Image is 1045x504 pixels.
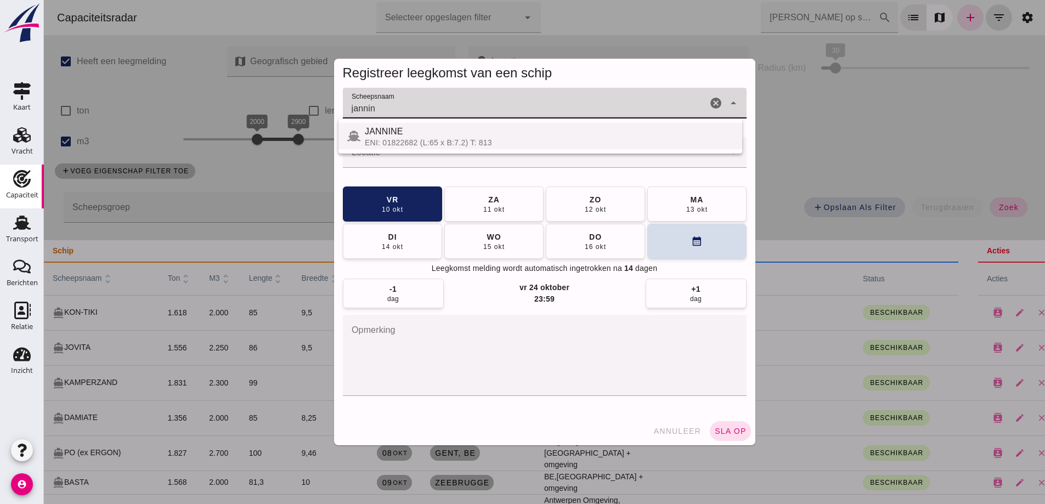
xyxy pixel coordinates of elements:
div: +1 [647,284,656,295]
button: vr10 okt [299,186,398,222]
button: za11 okt [400,186,500,222]
span: JANNINE [321,127,359,136]
i: Sluit [683,97,696,110]
span: 14 [580,263,589,274]
span: sla op [670,427,703,435]
div: Inzicht [11,367,33,374]
div: vr 24 oktober [476,282,526,293]
button: do16 okt [502,224,601,259]
div: Vracht [12,148,33,155]
span: dagen [591,263,613,274]
div: dag [646,295,658,303]
i: Wis Scheepsnaam [665,97,679,110]
div: 10 okt [337,205,359,214]
div: 15 okt [439,242,461,251]
span: annuleer [609,427,657,435]
div: 23:59 [490,293,511,304]
div: vr [342,194,355,205]
div: Kaart [13,104,31,111]
div: -1 [346,284,353,295]
button: annuleer [605,421,662,441]
button: di14 okt [299,224,398,259]
div: wo [442,231,457,242]
div: di [343,231,353,242]
div: dag [343,295,355,303]
div: 11 okt [439,205,461,214]
button: wo15 okt [400,224,500,259]
button: sla op [666,421,707,441]
div: ma [646,194,660,205]
div: do [545,231,558,242]
i: account_circle [11,473,33,495]
span: Registreer leegkomst van een schip [299,65,509,80]
div: 16 okt [540,242,562,251]
div: 13 okt [642,205,664,214]
div: Berichten [7,279,38,286]
div: ENI: 01822682 (L:65 x B:7.2) T: 813 [321,138,690,147]
img: logo-small.a267ee39.svg [2,3,42,43]
div: Capaciteit [6,191,38,199]
div: 12 okt [540,205,562,214]
div: 14 okt [337,242,359,251]
div: zo [545,194,558,205]
button: zo12 okt [502,186,601,222]
button: ma13 okt [603,186,703,222]
span: Leegkomst melding wordt automatisch ingetrokken na [388,263,578,274]
div: za [444,194,456,205]
div: Relatie [11,323,33,330]
div: Transport [6,235,38,242]
i: calendar_month [647,236,659,247]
